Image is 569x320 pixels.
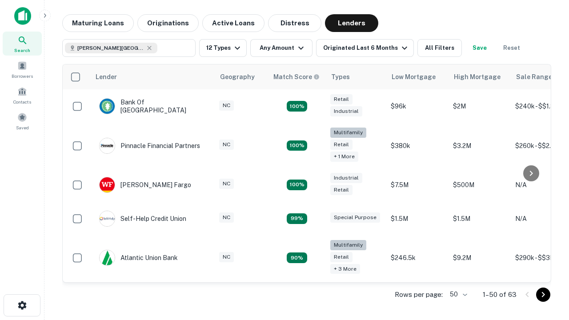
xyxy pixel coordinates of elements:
[330,94,353,104] div: Retail
[3,109,42,133] a: Saved
[536,288,550,302] button: Go to next page
[219,212,234,223] div: NC
[99,98,206,114] div: Bank Of [GEOGRAPHIC_DATA]
[330,264,360,274] div: + 3 more
[330,140,353,150] div: Retail
[516,72,552,82] div: Sale Range
[100,99,115,114] img: picture
[273,72,318,82] h6: Match Score
[483,289,517,300] p: 1–50 of 63
[330,212,380,223] div: Special Purpose
[99,250,178,266] div: Atlantic Union Bank
[202,14,264,32] button: Active Loans
[386,168,449,202] td: $7.5M
[14,7,31,25] img: capitalize-icon.png
[330,185,353,195] div: Retail
[316,39,414,57] button: Originated Last 6 Months
[268,14,321,32] button: Distress
[77,44,144,52] span: [PERSON_NAME][GEOGRAPHIC_DATA], [GEOGRAPHIC_DATA]
[330,240,366,250] div: Multifamily
[14,47,30,54] span: Search
[446,288,469,301] div: 50
[99,177,191,193] div: [PERSON_NAME] Fargo
[330,173,362,183] div: Industrial
[392,72,436,82] div: Low Mortgage
[449,202,511,236] td: $1.5M
[273,72,320,82] div: Capitalize uses an advanced AI algorithm to match your search with the best lender. The match sco...
[137,14,199,32] button: Originations
[99,211,186,227] div: Self-help Credit Union
[417,39,462,57] button: All Filters
[449,168,511,202] td: $500M
[219,252,234,262] div: NC
[449,64,511,89] th: High Mortgage
[219,100,234,111] div: NC
[386,89,449,123] td: $96k
[3,83,42,107] a: Contacts
[454,72,501,82] div: High Mortgage
[268,64,326,89] th: Capitalize uses an advanced AI algorithm to match your search with the best lender. The match sco...
[386,123,449,168] td: $380k
[220,72,255,82] div: Geography
[449,236,511,280] td: $9.2M
[386,202,449,236] td: $1.5M
[100,177,115,192] img: picture
[525,220,569,263] iframe: Chat Widget
[325,14,378,32] button: Lenders
[386,236,449,280] td: $246.5k
[331,72,350,82] div: Types
[330,106,362,116] div: Industrial
[100,250,115,265] img: picture
[199,39,247,57] button: 12 Types
[330,128,366,138] div: Multifamily
[13,98,31,105] span: Contacts
[287,101,307,112] div: Matching Properties: 15, hasApolloMatch: undefined
[330,152,358,162] div: + 1 more
[287,180,307,190] div: Matching Properties: 14, hasApolloMatch: undefined
[395,289,443,300] p: Rows per page:
[386,64,449,89] th: Low Mortgage
[219,140,234,150] div: NC
[326,64,386,89] th: Types
[250,39,313,57] button: Any Amount
[96,72,117,82] div: Lender
[219,179,234,189] div: NC
[62,14,134,32] button: Maturing Loans
[99,138,200,154] div: Pinnacle Financial Partners
[100,211,115,226] img: picture
[287,213,307,224] div: Matching Properties: 11, hasApolloMatch: undefined
[449,123,511,168] td: $3.2M
[330,252,353,262] div: Retail
[287,252,307,263] div: Matching Properties: 10, hasApolloMatch: undefined
[16,124,29,131] span: Saved
[323,43,410,53] div: Originated Last 6 Months
[90,64,215,89] th: Lender
[3,32,42,56] a: Search
[215,64,268,89] th: Geography
[465,39,494,57] button: Save your search to get updates of matches that match your search criteria.
[12,72,33,80] span: Borrowers
[449,89,511,123] td: $2M
[100,138,115,153] img: picture
[287,140,307,151] div: Matching Properties: 20, hasApolloMatch: undefined
[3,57,42,81] a: Borrowers
[497,39,526,57] button: Reset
